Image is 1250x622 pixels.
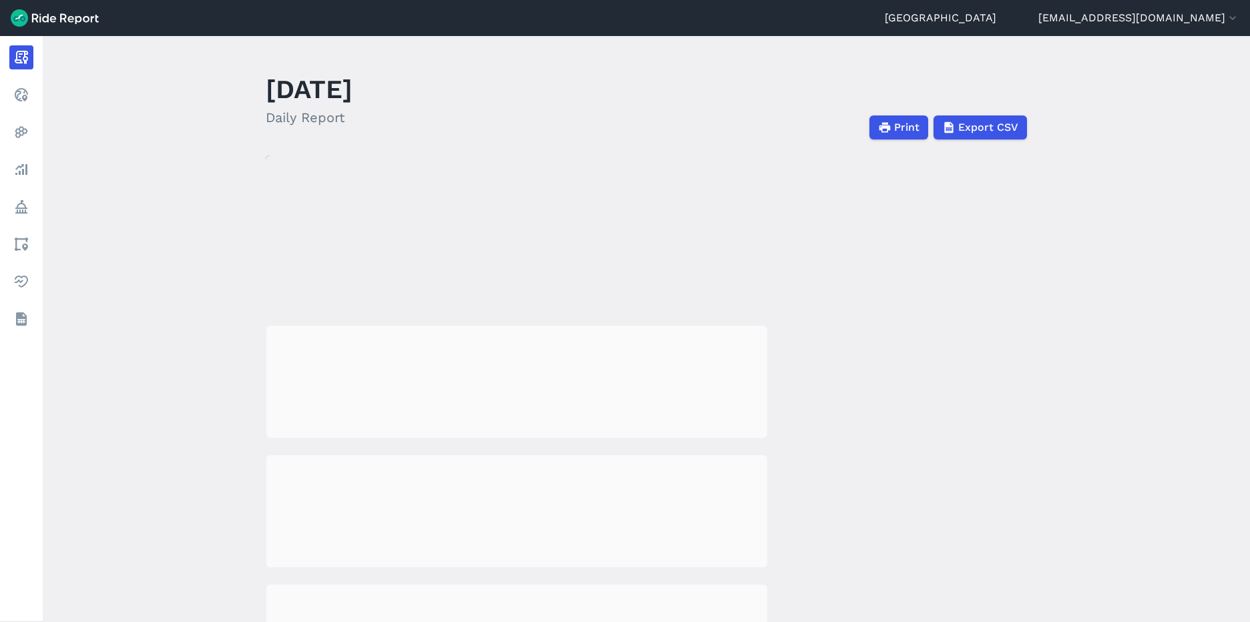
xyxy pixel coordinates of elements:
button: Print [869,115,928,139]
h2: Daily Report [266,107,353,127]
h1: [DATE] [266,71,353,107]
div: loading [266,455,767,567]
a: Report [9,45,33,69]
span: Export CSV [958,119,1018,135]
div: loading [266,326,767,438]
a: Datasets [9,307,33,331]
button: [EMAIL_ADDRESS][DOMAIN_NAME] [1038,10,1239,26]
a: Health [9,270,33,294]
button: Export CSV [933,115,1027,139]
a: Analyze [9,158,33,182]
a: Heatmaps [9,120,33,144]
a: [GEOGRAPHIC_DATA] [885,10,996,26]
img: Ride Report [11,9,99,27]
a: Policy [9,195,33,219]
a: Realtime [9,83,33,107]
span: Print [894,119,919,135]
a: Areas [9,232,33,256]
